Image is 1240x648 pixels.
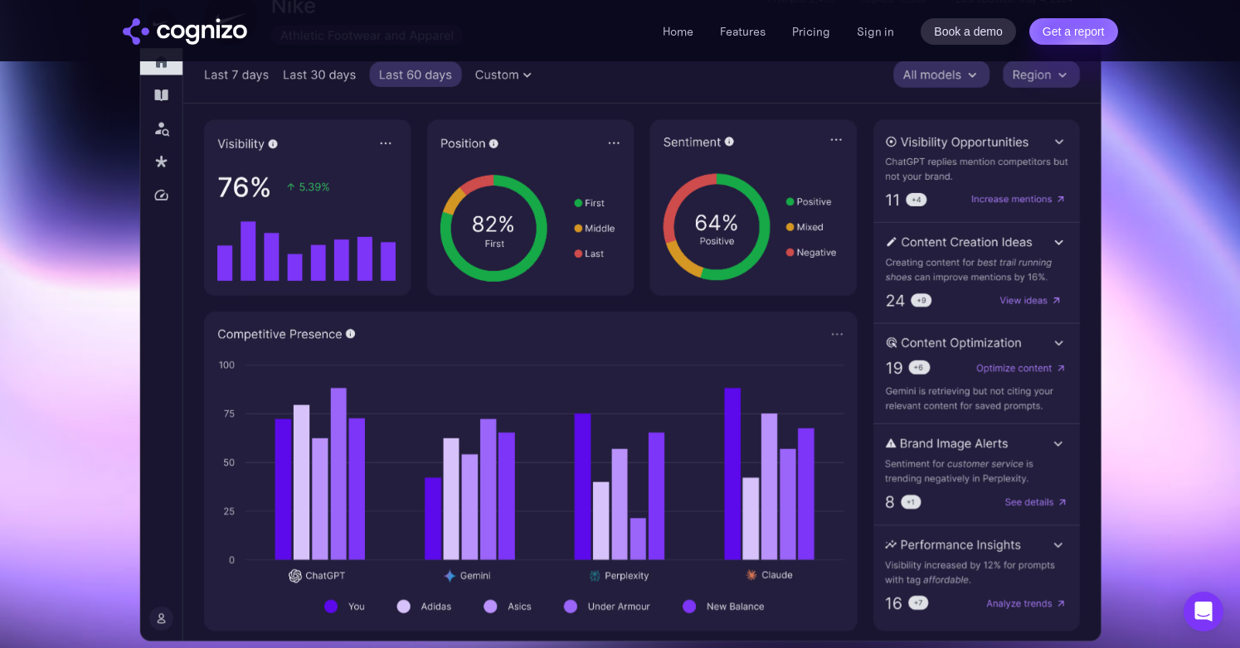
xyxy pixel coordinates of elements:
a: Book a demo [921,18,1016,45]
a: home [123,18,247,45]
a: Home [663,24,693,39]
img: cognizo logo [123,18,247,45]
div: Open Intercom Messenger [1184,592,1223,631]
a: Features [720,24,766,39]
a: Pricing [792,24,830,39]
a: Sign in [857,22,894,41]
a: Get a report [1029,18,1118,45]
